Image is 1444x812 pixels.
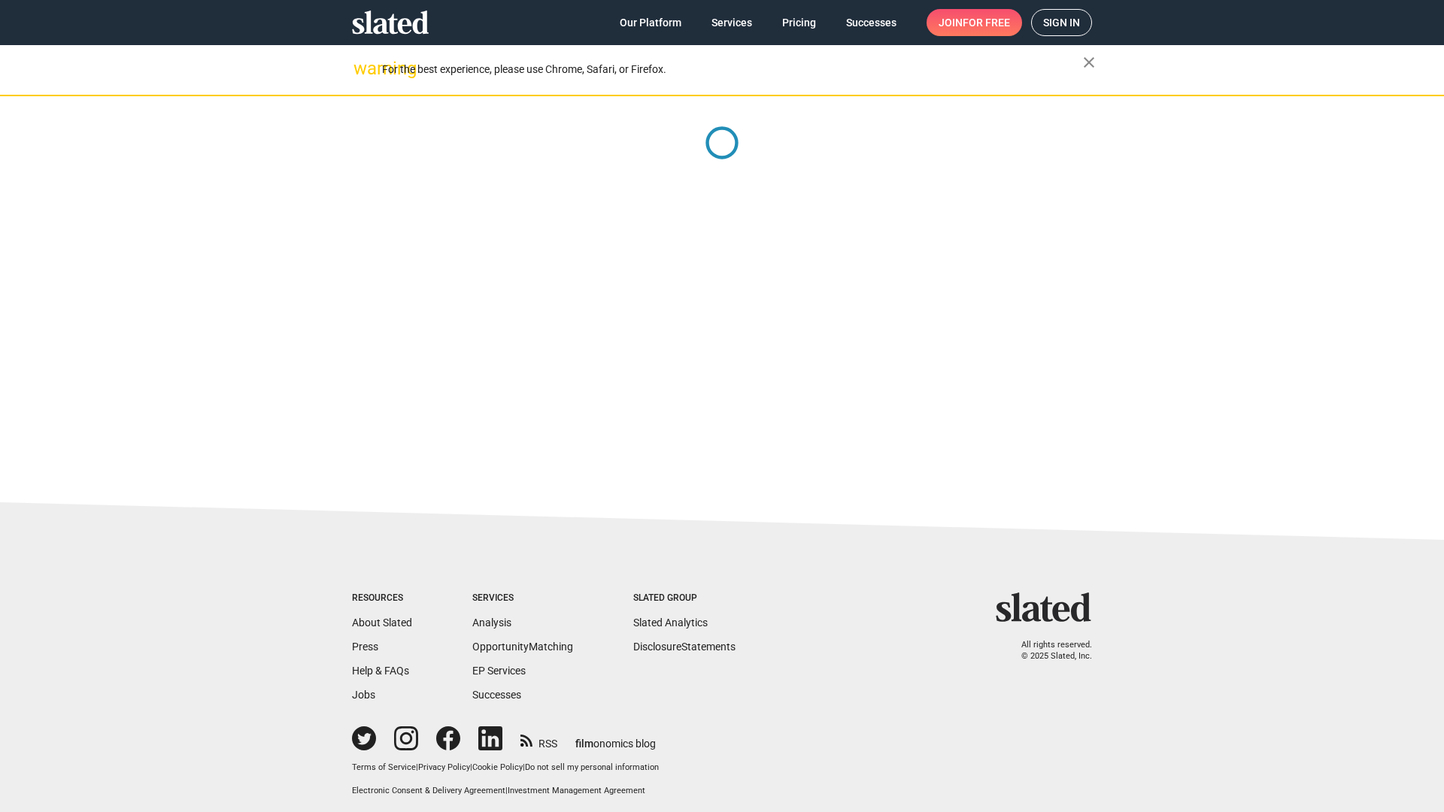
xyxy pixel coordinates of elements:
[575,725,656,751] a: filmonomics blog
[472,665,526,677] a: EP Services
[352,786,505,795] a: Electronic Consent & Delivery Agreement
[353,59,372,77] mat-icon: warning
[416,762,418,772] span: |
[1080,53,1098,71] mat-icon: close
[927,9,1022,36] a: Joinfor free
[472,592,573,604] div: Services
[633,592,736,604] div: Slated Group
[699,9,764,36] a: Services
[1043,10,1080,35] span: Sign in
[633,617,708,629] a: Slated Analytics
[608,9,693,36] a: Our Platform
[846,9,896,36] span: Successes
[963,9,1010,36] span: for free
[472,689,521,701] a: Successes
[1006,640,1092,662] p: All rights reserved. © 2025 Slated, Inc.
[418,762,470,772] a: Privacy Policy
[525,762,659,774] button: Do not sell my personal information
[352,641,378,653] a: Press
[1031,9,1092,36] a: Sign in
[382,59,1083,80] div: For the best experience, please use Chrome, Safari, or Firefox.
[352,665,409,677] a: Help & FAQs
[939,9,1010,36] span: Join
[505,786,508,795] span: |
[472,641,573,653] a: OpportunityMatching
[470,762,472,772] span: |
[770,9,828,36] a: Pricing
[523,762,525,772] span: |
[508,786,645,795] a: Investment Management Agreement
[520,728,557,751] a: RSS
[352,762,416,772] a: Terms of Service
[575,738,593,750] span: film
[620,9,681,36] span: Our Platform
[711,9,752,36] span: Services
[782,9,816,36] span: Pricing
[352,592,412,604] div: Resources
[633,641,736,653] a: DisclosureStatements
[472,617,511,629] a: Analysis
[352,689,375,701] a: Jobs
[352,617,412,629] a: About Slated
[834,9,909,36] a: Successes
[472,762,523,772] a: Cookie Policy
